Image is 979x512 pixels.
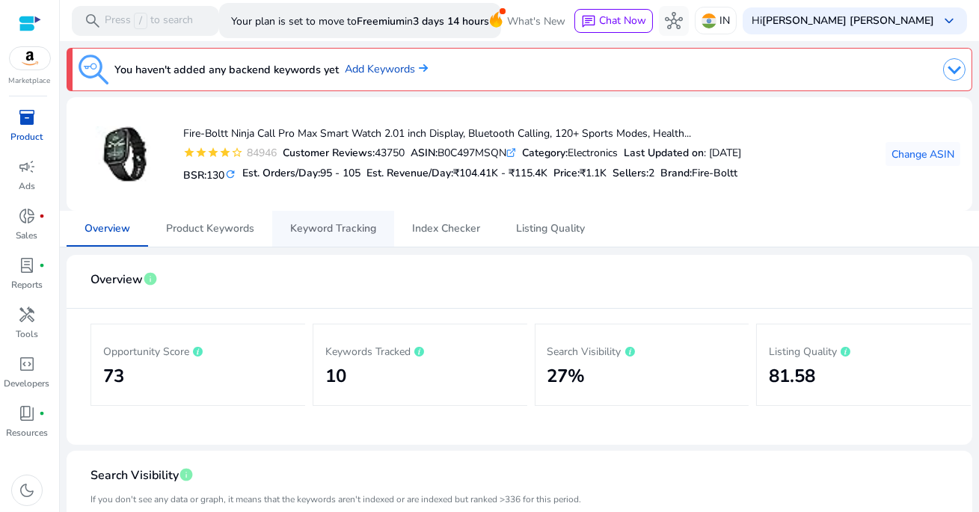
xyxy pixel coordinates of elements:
[85,223,130,234] span: Overview
[613,167,654,180] h5: Sellers:
[11,130,43,144] p: Product
[166,223,254,234] span: Product Keywords
[206,168,224,182] span: 130
[886,142,960,166] button: Change ASIN
[345,61,428,78] a: Add Keywords
[103,366,293,387] h2: 73
[179,467,194,482] span: info
[18,108,36,126] span: inventory_2
[702,13,716,28] img: in.svg
[580,166,607,180] span: ₹1.1K
[891,146,954,162] span: Change ASIN
[692,166,737,180] span: Fire-Boltt
[943,58,966,81] img: dropdown-arrow.svg
[84,12,102,30] span: search
[195,146,207,158] mat-icon: star
[413,14,489,28] b: 3 days 14 hours
[522,145,618,161] div: Electronics
[325,366,515,387] h2: 10
[547,342,737,360] p: Search Visibility
[143,271,158,286] span: info
[18,355,36,373] span: code_blocks
[648,166,654,180] span: 2
[599,13,646,28] span: Chat Now
[4,377,50,390] p: Developers
[183,146,195,158] mat-icon: star
[6,426,48,439] p: Resources
[231,146,243,158] mat-icon: star_border
[90,493,581,507] mat-card-subtitle: If you don't see any data or graph, it means that the keywords aren't indexed or are indexed but ...
[224,167,236,182] mat-icon: refresh
[18,158,36,176] span: campaign
[769,342,959,360] p: Listing Quality
[762,13,934,28] b: [PERSON_NAME] [PERSON_NAME]
[660,167,737,180] h5: :
[516,223,585,234] span: Listing Quality
[574,9,653,33] button: chatChat Now
[103,342,293,360] p: Opportunity Score
[90,463,179,489] span: Search Visibility
[624,146,704,160] b: Last Updated on
[411,145,516,161] div: B0C497MSQN
[752,16,934,26] p: Hi
[90,267,143,293] span: Overview
[412,223,480,234] span: Index Checker
[96,126,152,182] img: 41gLj+50LFL._SS40_.jpg
[283,145,405,161] div: 43750
[665,12,683,30] span: hub
[18,481,36,499] span: dark_mode
[10,47,50,70] img: amazon.svg
[39,213,45,219] span: fiber_manual_record
[11,278,43,292] p: Reports
[105,13,193,29] p: Press to search
[79,55,108,84] img: keyword-tracking.svg
[18,404,36,422] span: book_4
[9,75,51,87] p: Marketplace
[39,262,45,268] span: fiber_manual_record
[320,166,360,180] span: 95 - 105
[769,366,959,387] h2: 81.58
[18,207,36,225] span: donut_small
[16,229,38,242] p: Sales
[219,146,231,158] mat-icon: star
[547,366,737,387] h2: 27%
[357,14,405,28] b: Freemium
[659,6,689,36] button: hub
[39,410,45,416] span: fiber_manual_record
[242,167,360,180] h5: Est. Orders/Day:
[114,61,339,78] h3: You haven't added any backend keywords yet
[624,145,741,161] div: : [DATE]
[660,166,690,180] span: Brand
[940,12,958,30] span: keyboard_arrow_down
[183,128,741,141] h4: Fire-Boltt Ninja Call Pro Max Smart Watch 2.01 inch Display, Bluetooth Calling, 120+ Sports Modes...
[581,14,596,29] span: chat
[19,179,35,193] p: Ads
[325,342,515,360] p: Keywords Tracked
[453,166,547,180] span: ₹104.41K - ₹115.4K
[415,64,428,73] img: arrow-right.svg
[553,167,607,180] h5: Price:
[719,7,730,34] p: IN
[283,146,375,160] b: Customer Reviews:
[18,306,36,324] span: handyman
[183,166,236,182] h5: BSR:
[366,167,547,180] h5: Est. Revenue/Day:
[18,256,36,274] span: lab_profile
[134,13,147,29] span: /
[207,146,219,158] mat-icon: star
[290,223,376,234] span: Keyword Tracking
[243,145,277,161] div: 84946
[231,8,489,34] p: Your plan is set to move to in
[411,146,438,160] b: ASIN:
[522,146,568,160] b: Category:
[16,327,38,341] p: Tools
[507,8,565,34] span: What's New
